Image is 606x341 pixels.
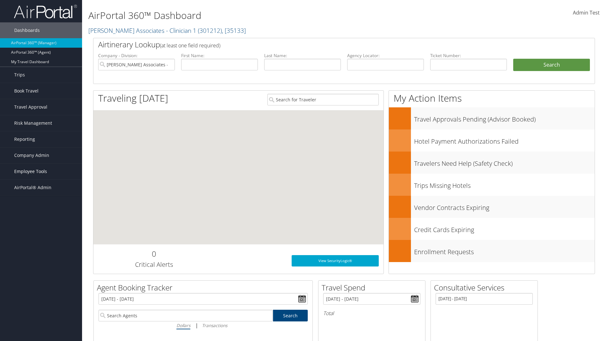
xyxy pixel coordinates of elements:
label: Ticket Number: [430,52,507,59]
span: Risk Management [14,115,52,131]
input: Search for Traveler [267,94,379,105]
h1: Traveling [DATE] [98,92,168,105]
h2: Airtinerary Lookup [98,39,548,50]
h3: Enrollment Requests [414,244,595,256]
a: Admin Test [573,3,600,23]
a: Credit Cards Expiring [389,218,595,240]
input: Search Agents [98,310,273,321]
h3: Trips Missing Hotels [414,178,595,190]
span: Trips [14,67,25,83]
i: Dollars [176,322,190,328]
label: Agency Locator: [347,52,424,59]
h3: Critical Alerts [98,260,210,269]
h2: 0 [98,248,210,259]
a: Vendor Contracts Expiring [389,196,595,218]
h3: Hotel Payment Authorizations Failed [414,134,595,146]
h3: Vendor Contracts Expiring [414,200,595,212]
span: ( 301212 ) [198,26,222,35]
span: AirPortal® Admin [14,180,51,195]
h2: Travel Spend [322,282,425,293]
h3: Travelers Need Help (Safety Check) [414,156,595,168]
a: Search [273,310,308,321]
button: Search [513,59,590,71]
a: [PERSON_NAME] Associates - Clinician 1 [88,26,246,35]
span: Company Admin [14,147,49,163]
a: Travelers Need Help (Safety Check) [389,152,595,174]
h2: Agent Booking Tracker [97,282,312,293]
div: | [98,321,308,329]
span: Reporting [14,131,35,147]
a: Travel Approvals Pending (Advisor Booked) [389,107,595,129]
h3: Travel Approvals Pending (Advisor Booked) [414,112,595,124]
span: Dashboards [14,22,40,38]
a: View SecurityLogic® [292,255,379,266]
label: Last Name: [264,52,341,59]
label: First Name: [181,52,258,59]
a: Enrollment Requests [389,240,595,262]
label: Company - Division: [98,52,175,59]
img: airportal-logo.png [14,4,77,19]
span: , [ 35133 ] [222,26,246,35]
h1: My Action Items [389,92,595,105]
h1: AirPortal 360™ Dashboard [88,9,429,22]
h2: Consultative Services [434,282,538,293]
a: Hotel Payment Authorizations Failed [389,129,595,152]
h6: Total [323,310,420,317]
span: Employee Tools [14,164,47,179]
i: Transactions [202,322,227,328]
h3: Credit Cards Expiring [414,222,595,234]
span: Travel Approval [14,99,47,115]
span: Admin Test [573,9,600,16]
span: Book Travel [14,83,39,99]
span: (at least one field required) [160,42,220,49]
a: Trips Missing Hotels [389,174,595,196]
